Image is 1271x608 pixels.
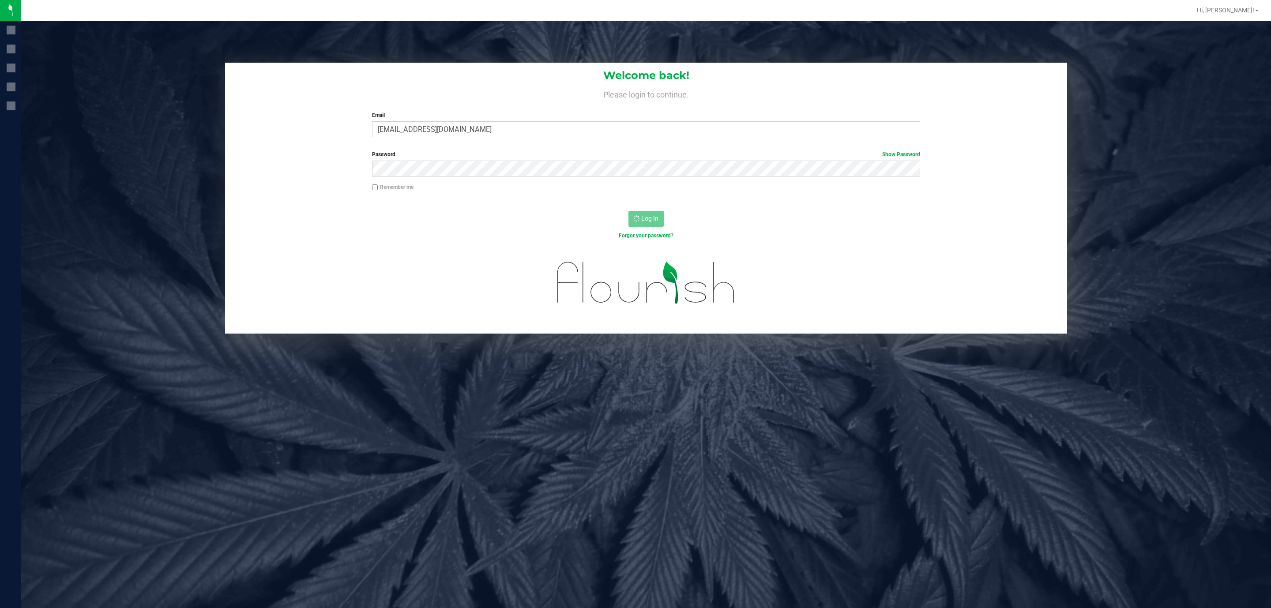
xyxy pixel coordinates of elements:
label: Remember me [372,183,414,191]
img: flourish_logo.svg [541,249,752,316]
span: Log In [641,215,658,222]
button: Log In [628,211,664,227]
a: Show Password [882,151,920,158]
h4: Please login to continue. [225,88,1067,99]
input: Remember me [372,184,378,191]
span: Password [372,151,395,158]
h1: Welcome back! [225,70,1067,81]
a: Forgot your password? [619,233,673,239]
span: Hi, [PERSON_NAME]! [1197,7,1254,14]
label: Email [372,111,920,119]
